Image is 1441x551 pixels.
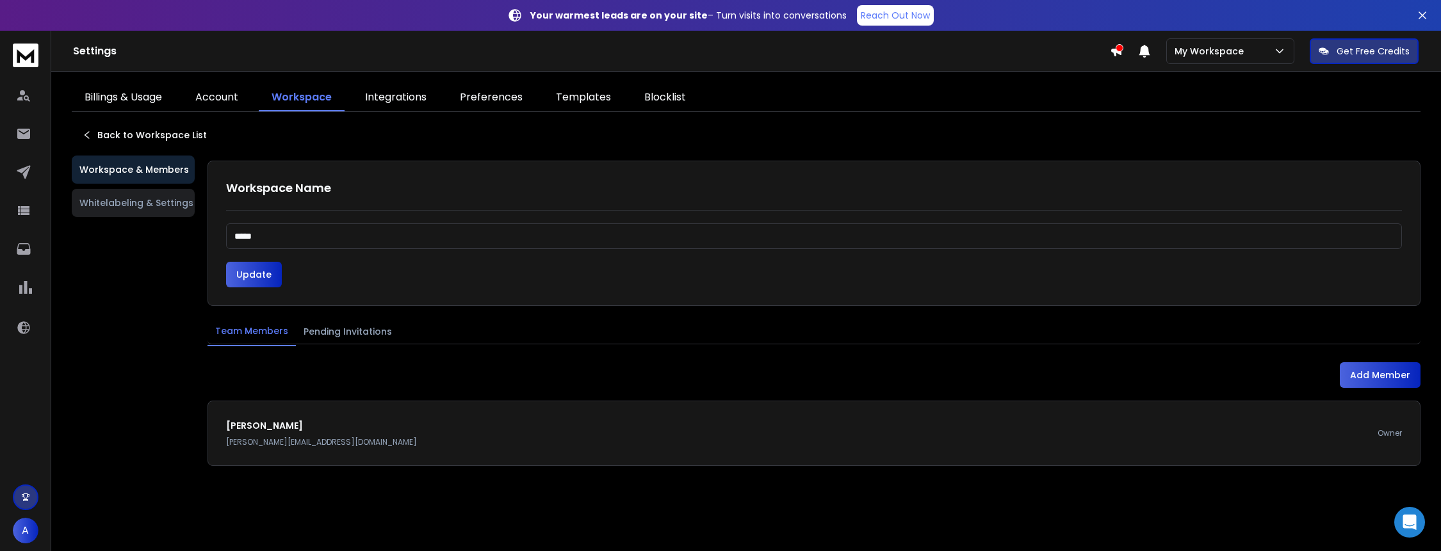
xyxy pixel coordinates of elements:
p: Back to Workspace List [97,129,207,141]
button: Pending Invitations [296,317,400,346]
h1: [PERSON_NAME] [226,419,417,432]
a: Templates [543,84,624,111]
a: Back to Workspace List [82,129,207,141]
p: Owner [1378,428,1402,438]
a: Preferences [447,84,535,111]
div: Open Intercom Messenger [1394,507,1425,538]
button: Add Member [1340,362,1421,388]
button: Whitelabeling & Settings [72,189,195,217]
a: Reach Out Now [857,5,934,26]
button: Team Members [208,317,296,346]
button: Back to Workspace List [72,122,217,148]
a: Account [183,84,251,111]
a: Integrations [352,84,439,111]
h1: Settings [73,44,1110,59]
p: My Workspace [1175,45,1249,58]
a: Workspace [259,84,345,111]
p: [PERSON_NAME][EMAIL_ADDRESS][DOMAIN_NAME] [226,437,417,447]
button: Workspace & Members [72,156,195,184]
h1: Workspace Name [226,179,1402,197]
a: Blocklist [631,84,699,111]
img: logo [13,44,38,67]
button: A [13,518,38,543]
button: Update [226,262,282,287]
p: Reach Out Now [861,9,930,22]
button: Get Free Credits [1310,38,1419,64]
p: Get Free Credits [1337,45,1410,58]
p: – Turn visits into conversations [530,9,847,22]
a: Billings & Usage [72,84,175,111]
strong: Your warmest leads are on your site [530,9,708,22]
